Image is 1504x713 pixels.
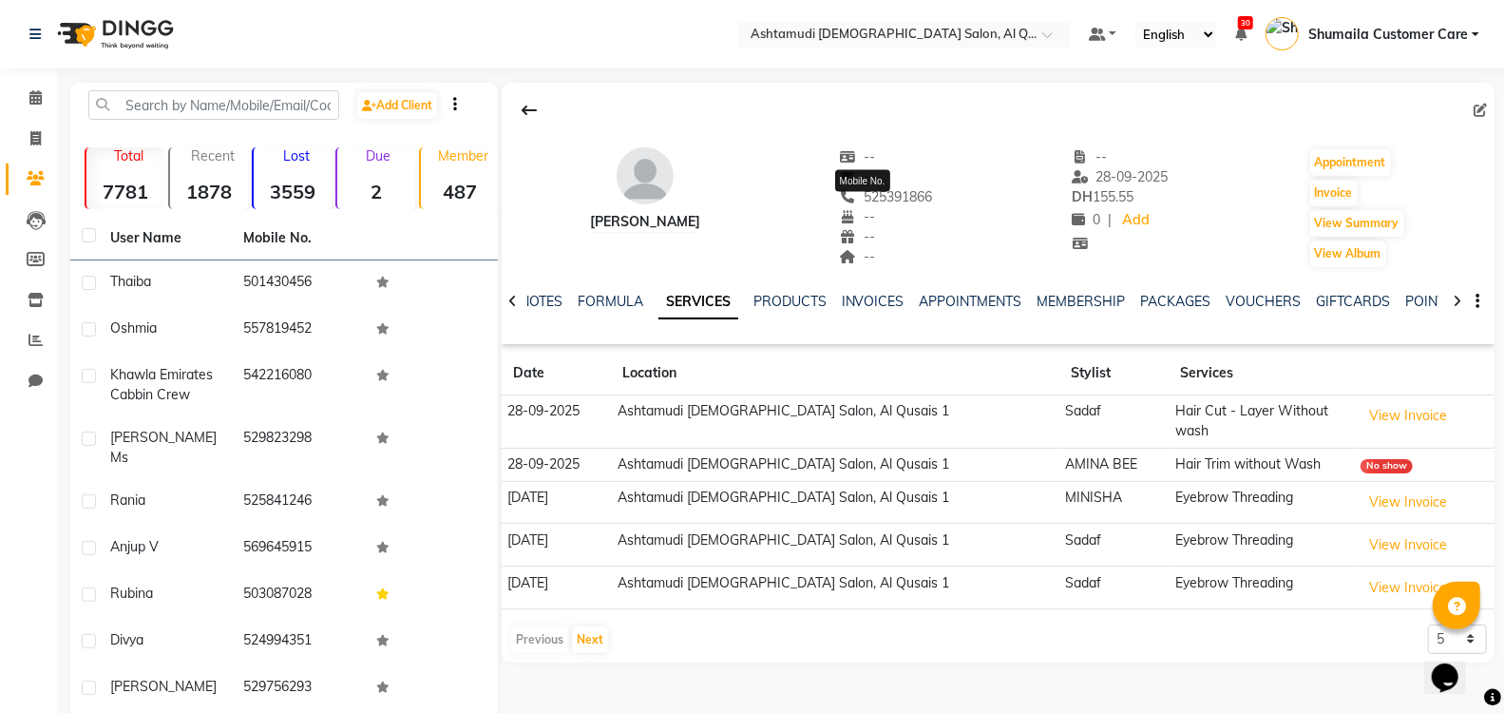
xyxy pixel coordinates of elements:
a: PACKAGES [1141,293,1211,310]
td: 529756293 [232,665,365,712]
td: Sadaf [1059,524,1170,567]
td: MINISHA [1059,481,1170,524]
button: View Summary [1310,210,1404,237]
a: INVOICES [842,293,904,310]
td: Sadaf [1059,395,1170,449]
td: Eyebrow Threading [1170,567,1355,609]
a: 30 [1235,26,1247,43]
a: SERVICES [658,285,738,319]
p: Recent [178,147,248,164]
span: 155.55 [1072,188,1133,205]
button: Next [572,626,608,653]
div: No show [1361,459,1413,473]
td: 524994351 [232,619,365,665]
p: Due [341,147,415,164]
td: [DATE] [502,524,612,567]
span: 30 [1238,16,1253,29]
p: Lost [261,147,332,164]
span: Rubina [110,585,153,602]
a: NOTES [520,293,562,310]
th: Date [502,352,612,395]
td: 28-09-2025 [502,448,612,481]
td: AMINA BEE [1059,448,1170,481]
td: Ashtamudi [DEMOGRAPHIC_DATA] Salon, Al Qusais 1 [611,395,1058,449]
span: -- [840,228,876,245]
strong: 1878 [170,180,248,203]
td: [DATE] [502,567,612,609]
a: VOUCHERS [1227,293,1302,310]
div: Mobile No. [835,169,890,191]
img: avatar [617,147,674,204]
iframe: chat widget [1424,637,1485,694]
input: Search by Name/Mobile/Email/Code [88,90,339,120]
strong: 487 [421,180,499,203]
span: | [1108,210,1112,230]
th: Location [611,352,1058,395]
span: [PERSON_NAME] [110,678,217,695]
td: 501430456 [232,260,365,307]
span: p v [138,538,159,555]
td: 542216080 [232,354,365,416]
td: 525841246 [232,479,365,526]
button: Invoice [1310,180,1358,206]
button: View Invoice [1361,573,1456,603]
a: PRODUCTS [753,293,827,310]
strong: 7781 [86,180,164,203]
th: Mobile No. [232,217,365,260]
th: Services [1170,352,1355,395]
img: logo [48,8,179,61]
span: Khawla emirates cabbin crew [110,366,213,403]
button: View Invoice [1361,488,1456,517]
button: View Invoice [1361,401,1456,431]
a: Add [1119,207,1152,234]
td: Ashtamudi [DEMOGRAPHIC_DATA] Salon, Al Qusais 1 [611,481,1058,524]
strong: 2 [337,180,415,203]
td: Eyebrow Threading [1170,481,1355,524]
button: Appointment [1310,149,1391,176]
p: Member [428,147,499,164]
span: Ms [110,449,128,466]
span: -- [1072,148,1108,165]
button: View Album [1310,241,1386,267]
span: 0 [1072,211,1100,228]
a: MEMBERSHIP [1038,293,1126,310]
td: Eyebrow Threading [1170,524,1355,567]
td: [DATE] [502,481,612,524]
td: 529823298 [232,416,365,479]
td: 569645915 [232,526,365,572]
td: Ashtamudi [DEMOGRAPHIC_DATA] Salon, Al Qusais 1 [611,524,1058,567]
span: [PERSON_NAME] [110,429,217,446]
td: Hair Cut - Layer Without wash [1170,395,1355,449]
a: APPOINTMENTS [920,293,1022,310]
span: DH [1072,188,1093,205]
span: -- [840,148,876,165]
p: Total [94,147,164,164]
th: User Name [99,217,232,260]
span: Rania [110,491,145,509]
a: FORMULA [578,293,643,310]
span: oshmia [110,319,157,337]
img: Shumaila Customer Care [1266,17,1299,50]
td: Ashtamudi [DEMOGRAPHIC_DATA] Salon, Al Qusais 1 [611,448,1058,481]
a: POINTS [1406,293,1455,310]
button: View Invoice [1361,530,1456,560]
span: Shumaila Customer Care [1308,25,1468,45]
a: GIFTCARDS [1317,293,1391,310]
div: [PERSON_NAME] [590,212,700,232]
span: 28-09-2025 [1072,168,1169,185]
td: 503087028 [232,572,365,619]
td: Ashtamudi [DEMOGRAPHIC_DATA] Salon, Al Qusais 1 [611,567,1058,609]
th: Stylist [1059,352,1170,395]
td: Sadaf [1059,567,1170,609]
strong: 3559 [254,180,332,203]
span: divya [110,631,143,648]
span: -- [840,208,876,225]
td: 557819452 [232,307,365,354]
span: Anju [110,538,138,555]
span: -- [840,248,876,265]
td: Hair Trim without Wash [1170,448,1355,481]
td: 28-09-2025 [502,395,612,449]
span: thaiba [110,273,151,290]
a: Add Client [357,92,437,119]
div: Back to Client [509,92,549,128]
